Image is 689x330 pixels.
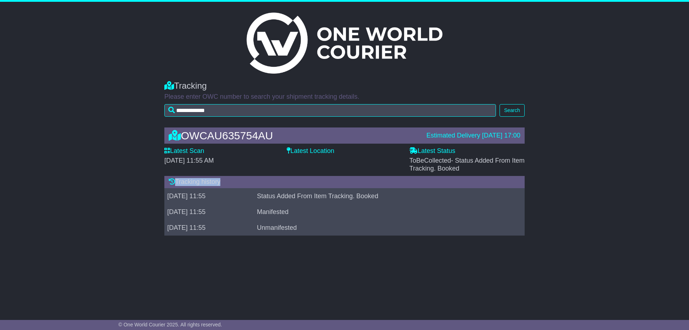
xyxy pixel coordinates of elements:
label: Latest Status [409,147,455,155]
button: Search [500,104,525,117]
p: Please enter OWC number to search your shipment tracking details. [164,93,525,101]
div: Tracking history [164,176,525,188]
div: OWCAU635754AU [165,130,423,141]
div: Tracking [164,81,525,91]
td: Manifested [254,204,513,220]
span: - Status Added From Item Tracking. Booked [409,157,525,172]
td: [DATE] 11:55 [164,220,254,236]
span: [DATE] 11:55 AM [164,157,214,164]
td: [DATE] 11:55 [164,204,254,220]
td: Status Added From Item Tracking. Booked [254,188,513,204]
td: [DATE] 11:55 [164,188,254,204]
span: ToBeCollected [409,157,525,172]
span: © One World Courier 2025. All rights reserved. [118,322,222,327]
label: Latest Scan [164,147,204,155]
img: Light [247,13,442,74]
div: Estimated Delivery [DATE] 17:00 [426,132,520,140]
td: Unmanifested [254,220,513,236]
label: Latest Location [287,147,334,155]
